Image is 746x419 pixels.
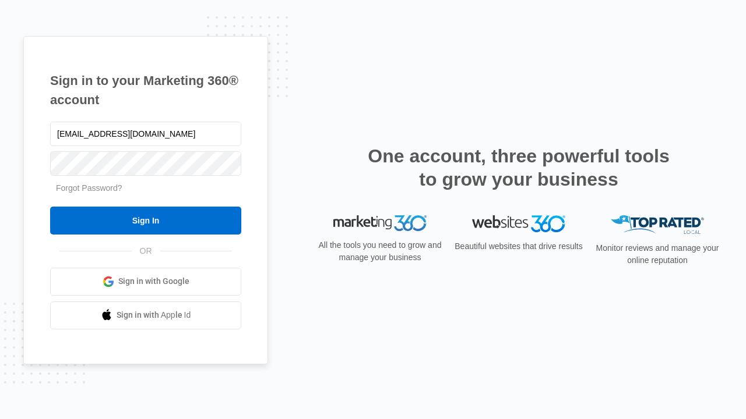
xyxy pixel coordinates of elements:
[117,309,191,321] span: Sign in with Apple Id
[50,268,241,296] a: Sign in with Google
[364,144,673,191] h2: One account, three powerful tools to grow your business
[611,215,704,235] img: Top Rated Local
[333,215,427,232] img: Marketing 360
[592,242,723,267] p: Monitor reviews and manage your online reputation
[118,275,189,287] span: Sign in with Google
[50,122,241,146] input: Email
[315,239,445,264] p: All the tools you need to grow and manage your business
[56,183,122,193] a: Forgot Password?
[50,71,241,109] h1: Sign in to your Marketing 360® account
[132,245,160,257] span: OR
[50,301,241,329] a: Sign in with Apple Id
[472,215,565,232] img: Websites 360
[453,240,584,253] p: Beautiful websites that drive results
[50,207,241,235] input: Sign In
